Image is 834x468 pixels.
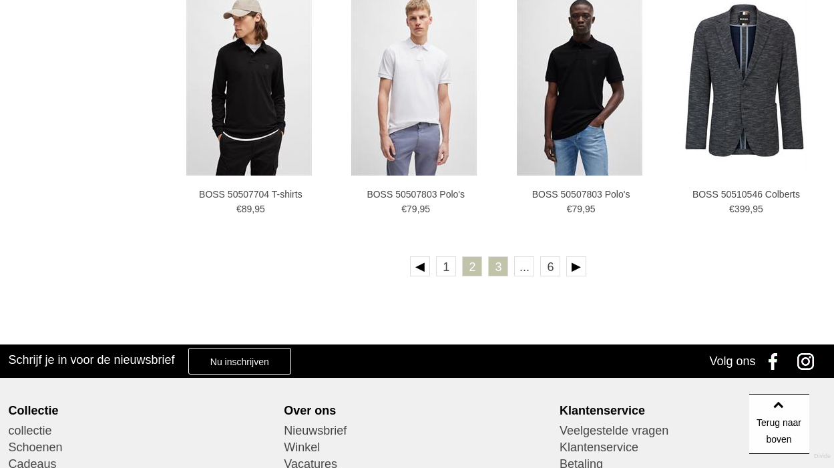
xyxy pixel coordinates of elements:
span: € [236,204,242,214]
span: € [729,204,735,214]
div: Volg ons [709,344,755,378]
span: 79 [407,204,417,214]
span: , [417,204,420,214]
span: 95 [254,204,265,214]
a: Terug naar boven [749,394,809,454]
span: € [401,204,407,214]
a: Facebook [759,344,793,378]
a: BOSS 50507704 T-shirts [179,188,322,200]
span: 95 [753,204,763,214]
span: 95 [420,204,431,214]
span: , [750,204,753,214]
span: 89 [242,204,252,214]
a: 3 [488,256,508,276]
a: collectie [8,423,274,439]
span: 95 [585,204,596,214]
a: Nieuwsbrief [284,423,550,439]
div: Klantenservice [560,403,825,418]
a: Klantenservice [560,439,825,456]
h3: Schrijf je in voor de nieuwsbrief [8,353,174,367]
div: Collectie [8,403,274,418]
a: BOSS 50507803 Polo's [344,188,487,200]
a: Winkel [284,439,550,456]
a: 1 [436,256,456,276]
a: Instagram [793,344,826,378]
span: € [567,204,572,214]
a: 2 [462,256,482,276]
div: Over ons [284,403,550,418]
a: Schoenen [8,439,274,456]
a: BOSS 50507803 Polo's [509,188,652,200]
span: 399 [735,204,750,214]
a: Divide [814,448,831,465]
a: Veelgestelde vragen [560,423,825,439]
span: , [252,204,254,214]
span: ... [514,256,534,276]
span: 79 [572,204,582,214]
a: Nu inschrijven [188,348,291,375]
span: , [582,204,585,214]
a: BOSS 50510546 Colberts [674,188,817,200]
a: 6 [540,256,560,276]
